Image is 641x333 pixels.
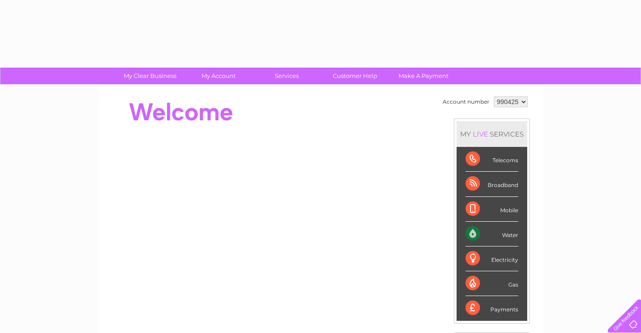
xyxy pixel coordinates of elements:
[466,147,518,172] div: Telecoms
[440,94,492,109] td: Account number
[466,222,518,246] div: Water
[466,172,518,196] div: Broadband
[466,246,518,271] div: Electricity
[318,68,392,84] a: Customer Help
[466,296,518,320] div: Payments
[386,68,461,84] a: Make A Payment
[471,130,490,138] div: LIVE
[457,121,527,147] div: MY SERVICES
[181,68,256,84] a: My Account
[113,68,187,84] a: My Clear Business
[250,68,324,84] a: Services
[466,197,518,222] div: Mobile
[466,271,518,296] div: Gas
